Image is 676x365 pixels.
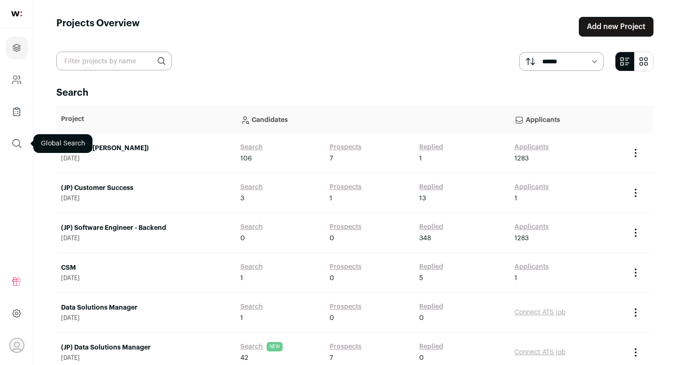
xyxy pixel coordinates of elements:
span: [DATE] [61,195,231,202]
a: Backend ([PERSON_NAME]) [61,144,231,153]
span: 1 [515,274,517,283]
a: Applicants [515,222,549,232]
span: 0 [330,234,334,243]
button: Project Actions [630,267,641,278]
span: NEW [267,342,283,351]
a: Data Solutions Manager [61,303,231,312]
span: [DATE] [61,235,231,242]
a: Company and ATS Settings [6,68,28,91]
a: Connect ATS job [515,349,566,356]
p: Project [61,114,231,124]
span: 0 [419,353,424,363]
a: Replied [419,182,443,192]
a: Add new Project [579,17,653,37]
span: 7 [330,353,333,363]
span: [DATE] [61,274,231,282]
span: 0 [240,234,245,243]
a: Projects [6,37,28,59]
button: Project Actions [630,147,641,159]
span: [DATE] [61,354,231,362]
a: CSM [61,263,231,273]
a: (JP) Customer Success [61,183,231,193]
a: Search [240,143,263,152]
a: Company Lists [6,100,28,123]
span: 1 [419,154,422,163]
span: 5 [419,274,423,283]
a: Replied [419,262,443,272]
a: Prospects [330,342,361,351]
span: 0 [419,313,424,323]
span: 7 [330,154,333,163]
a: Prospects [330,262,361,272]
span: 0 [330,274,334,283]
button: Open dropdown [9,338,24,353]
span: 1 [515,194,517,203]
span: 42 [240,353,248,363]
span: 1 [330,194,332,203]
span: 1283 [515,234,529,243]
span: [DATE] [61,314,231,322]
input: Filter projects by name [56,52,172,70]
a: Replied [419,143,443,152]
a: Search [240,262,263,272]
p: Applicants [515,110,621,129]
a: Prospects [330,143,361,152]
span: 1283 [515,154,529,163]
span: 1 [240,274,243,283]
a: Prospects [330,302,361,312]
img: wellfound-shorthand-0d5821cbd27db2630d0214b213865d53afaa358527fdda9d0ea32b1df1b89c2c.svg [11,11,22,16]
a: Applicants [515,262,549,272]
a: Prospects [330,222,361,232]
a: Search [240,342,263,351]
a: Search [240,222,263,232]
h2: Search [56,86,653,99]
a: Replied [419,222,443,232]
a: Connect ATS job [515,309,566,316]
a: (JP) Software Engineer - Backend [61,223,231,233]
p: Candidates [240,110,505,129]
div: Global Search [33,134,92,153]
a: (JP) Data Solutions Manager [61,343,231,352]
a: Replied [419,302,443,312]
span: 1 [240,313,243,323]
a: Prospects [330,182,361,192]
a: Replied [419,342,443,351]
span: 3 [240,194,244,203]
button: Project Actions [630,307,641,318]
button: Project Actions [630,347,641,358]
button: Project Actions [630,187,641,198]
a: Search [240,302,263,312]
a: Applicants [515,143,549,152]
span: 348 [419,234,431,243]
h1: Projects Overview [56,17,140,37]
span: 13 [419,194,426,203]
button: Project Actions [630,227,641,238]
a: Search [240,182,263,192]
span: 0 [330,313,334,323]
span: [DATE] [61,155,231,162]
a: Applicants [515,182,549,192]
span: 106 [240,154,252,163]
